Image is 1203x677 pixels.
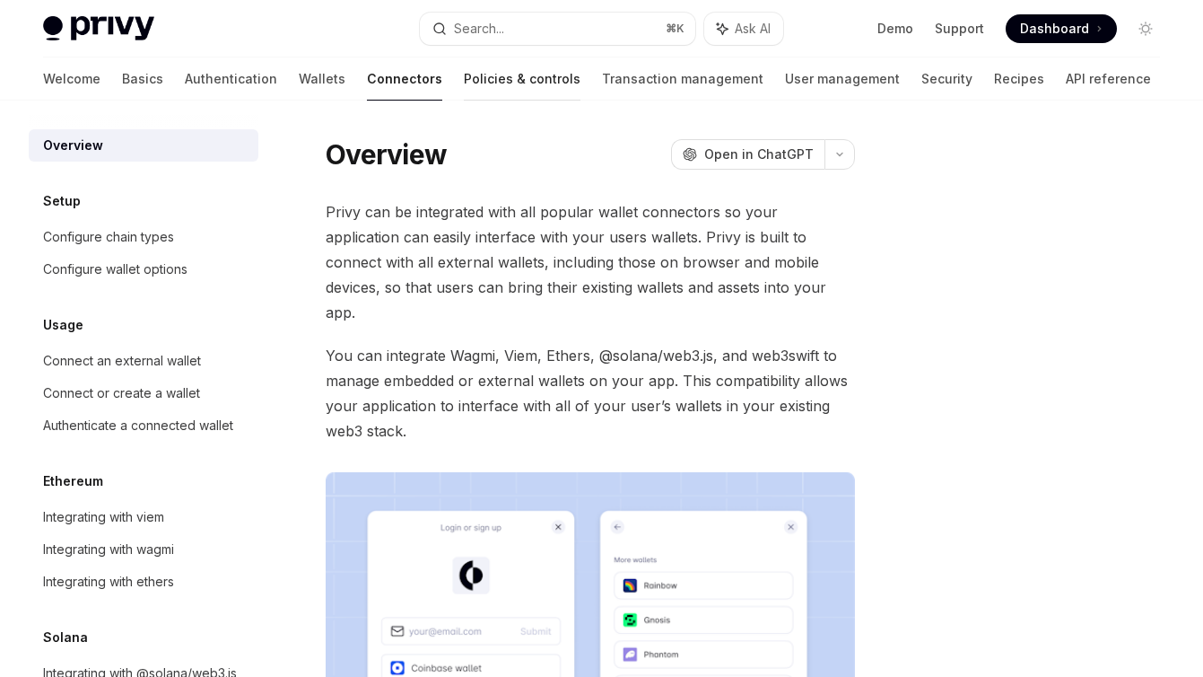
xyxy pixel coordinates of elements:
a: Integrating with wagmi [29,533,258,566]
h1: Overview [326,138,447,171]
a: Connectors [367,57,442,101]
a: Connect an external wallet [29,345,258,377]
div: Connect an external wallet [43,350,201,372]
div: Configure chain types [43,226,174,248]
a: Configure wallet options [29,253,258,286]
span: Privy can be integrated with all popular wallet connectors so your application can easily interfa... [326,199,855,325]
a: Recipes [994,57,1044,101]
a: Dashboard [1006,14,1117,43]
div: Integrating with ethers [43,571,174,593]
button: Search...⌘K [420,13,694,45]
a: User management [785,57,900,101]
span: Dashboard [1020,20,1089,38]
a: Integrating with ethers [29,566,258,598]
div: Integrating with viem [43,506,164,528]
div: Connect or create a wallet [43,382,200,404]
div: Authenticate a connected wallet [43,415,233,436]
a: Transaction management [602,57,763,101]
a: Policies & controls [464,57,580,101]
a: Connect or create a wallet [29,377,258,409]
span: Open in ChatGPT [704,145,814,163]
h5: Setup [43,190,81,212]
div: Overview [43,135,103,156]
h5: Solana [43,627,88,648]
a: Overview [29,129,258,162]
div: Configure wallet options [43,259,187,280]
a: Welcome [43,57,100,101]
div: Integrating with wagmi [43,539,174,560]
a: Support [935,20,984,38]
button: Toggle dark mode [1131,14,1160,43]
a: Integrating with viem [29,501,258,533]
button: Ask AI [704,13,783,45]
a: Wallets [299,57,345,101]
a: Demo [877,20,913,38]
span: Ask AI [735,20,771,38]
h5: Usage [43,314,83,336]
a: Authentication [185,57,277,101]
button: Open in ChatGPT [671,139,824,170]
a: Authenticate a connected wallet [29,409,258,442]
div: Search... [454,18,504,40]
a: Security [921,57,972,101]
span: You can integrate Wagmi, Viem, Ethers, @solana/web3.js, and web3swift to manage embedded or exter... [326,343,855,444]
span: ⌘ K [666,22,684,36]
a: Basics [122,57,163,101]
h5: Ethereum [43,470,103,492]
a: Configure chain types [29,221,258,253]
img: light logo [43,16,154,41]
a: API reference [1066,57,1151,101]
